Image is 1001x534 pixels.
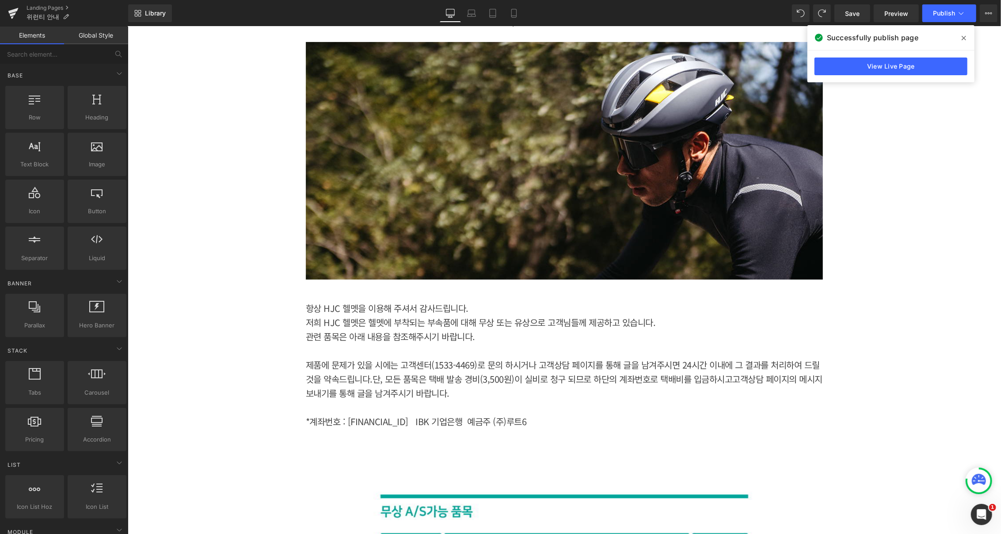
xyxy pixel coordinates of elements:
span: Row [8,113,61,122]
span: Stack [7,346,28,355]
span: Save [845,9,860,18]
span: Publish [933,10,955,17]
p: 관련 품목은 아래 내용을 참조해주시기 바랍니다. [178,303,695,317]
button: More [980,4,997,22]
a: Tablet [482,4,503,22]
span: Preview [884,9,908,18]
span: Text Block [8,160,61,169]
a: New Library [128,4,172,22]
a: Laptop [461,4,482,22]
span: Icon [8,207,61,216]
span: Successfully publish page [827,32,918,43]
span: Icon List Hoz [8,502,61,511]
span: Parallax [8,321,61,330]
a: Desktop [440,4,461,22]
span: Base [7,71,24,80]
span: Hero Banner [70,321,124,330]
span: 위런티 안내 [27,13,59,20]
span: Liquid [70,254,124,263]
span: Banner [7,279,33,288]
a: Global Style [64,27,128,44]
span: 단, 모든 품목은 택배 발송 경비(3,500원)이 실비로 청구 되므로 하단의 계좌번호로 택배비를 입금하시고 [245,346,605,359]
span: Image [70,160,124,169]
span: Separator [8,254,61,263]
span: 1533-4469)로 문의 하시거나 고객상담 페이지를 통해 글을 남겨주시면 24시간 이내에 그 결과를 처리하여 드릴 것을 약속드립니다. [178,332,692,359]
span: Accordion [70,435,124,444]
span: 1 [989,504,996,511]
button: Publish [922,4,976,22]
span: *계좌번호 : [FINANCIAL_ID] IBK 기업은행 예금주 (주)루트6 [178,388,399,401]
span: Button [70,207,124,216]
span: Icon List [70,502,124,511]
span: Pricing [8,435,61,444]
a: View Live Page [815,58,967,75]
span: Carousel [70,388,124,397]
button: Redo [813,4,831,22]
iframe: Intercom live chat [971,504,992,525]
p: 항상 HJC 헬멧을 이용해 주셔서 감사드립니다. [178,275,695,289]
a: Mobile [503,4,525,22]
button: Undo [792,4,810,22]
p: 저희 HJC 헬멧은 헬멧에 부착되는 부속품에 대해 무상 또는 유상으로 고객님들께 제공하고 있습니다. [178,289,695,303]
a: Preview [874,4,919,22]
p: 제품에 문제가 있을 시에는 고객센터( [178,331,695,374]
span: Library [145,9,166,17]
a: Landing Pages [27,4,128,12]
span: Tabs [8,388,61,397]
span: List [7,461,22,469]
span: Heading [70,113,124,122]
